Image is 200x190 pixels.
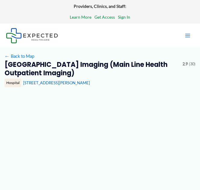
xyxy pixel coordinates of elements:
a: Sign In [118,13,130,21]
span: ← [5,54,10,59]
span: 2.9 [183,61,188,68]
button: Main menu toggle [181,29,194,42]
strong: Providers, Clinics, and Staff: [74,4,126,9]
a: Learn More [70,13,91,21]
img: Expected Healthcare Logo - side, dark font, small [6,28,58,43]
a: Get Access [94,13,115,21]
span: (30) [189,61,195,68]
a: [STREET_ADDRESS][PERSON_NAME] [23,80,90,85]
h2: [GEOGRAPHIC_DATA] Imaging (Main Line Health Outpatient Imaging) [5,61,178,78]
div: Hospital [5,79,21,87]
a: ←Back to Map [5,52,34,60]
